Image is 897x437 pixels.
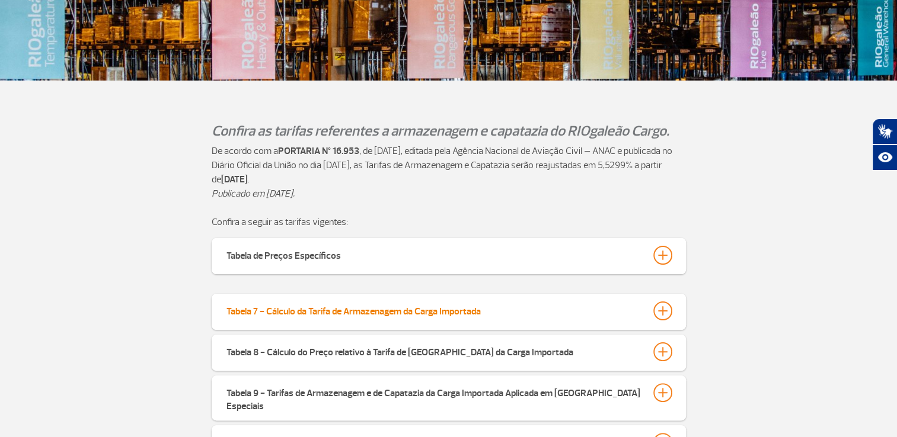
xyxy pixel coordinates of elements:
[226,245,672,265] button: Tabela de Preços Específicos
[226,342,672,362] button: Tabela 8 - Cálculo do Preço relativo à Tarifa de [GEOGRAPHIC_DATA] da Carga Importada
[212,121,686,141] p: Confira as tarifas referentes a armazenagem e capatazia do RIOgaleão Cargo.
[226,301,672,321] button: Tabela 7 - Cálculo da Tarifa de Armazenagem da Carga Importada
[278,145,359,157] strong: PORTARIA Nº 16.953
[226,246,341,262] div: Tabela de Preços Específicos
[212,215,686,229] p: Confira a seguir as tarifas vigentes:
[226,383,672,413] button: Tabela 9 - Tarifas de Armazenagem e de Capatazia da Carga Importada Aplicada em [GEOGRAPHIC_DATA]...
[226,383,641,413] div: Tabela 9 - Tarifas de Armazenagem e de Capatazia da Carga Importada Aplicada em [GEOGRAPHIC_DATA]...
[212,188,295,200] em: Publicado em [DATE].
[872,118,897,144] button: Abrir tradutor de língua de sinais.
[872,144,897,171] button: Abrir recursos assistivos.
[226,301,481,318] div: Tabela 7 - Cálculo da Tarifa de Armazenagem da Carga Importada
[212,144,686,187] p: De acordo com a , de [DATE], editada pela Agência Nacional de Aviação Civil – ANAC e publicada no...
[226,342,573,359] div: Tabela 8 - Cálculo do Preço relativo à Tarifa de [GEOGRAPHIC_DATA] da Carga Importada
[872,118,897,171] div: Plugin de acessibilidade da Hand Talk.
[221,173,248,185] strong: [DATE]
